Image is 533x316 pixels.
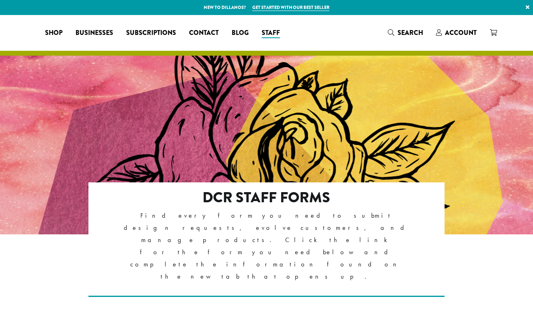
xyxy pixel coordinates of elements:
h2: DCR Staff Forms [124,189,410,206]
a: Shop [39,26,69,39]
span: Search [398,28,423,37]
span: Subscriptions [126,28,176,38]
a: Search [381,26,430,39]
a: Get started with our best seller [252,4,329,11]
span: Account [445,28,477,37]
span: Businesses [75,28,113,38]
span: Blog [232,28,249,38]
a: Staff [255,26,286,39]
p: Find every form you need to submit design requests, evolve customers, and manage products. Click ... [124,210,410,283]
span: Contact [189,28,219,38]
span: Staff [262,28,280,38]
span: Shop [45,28,62,38]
